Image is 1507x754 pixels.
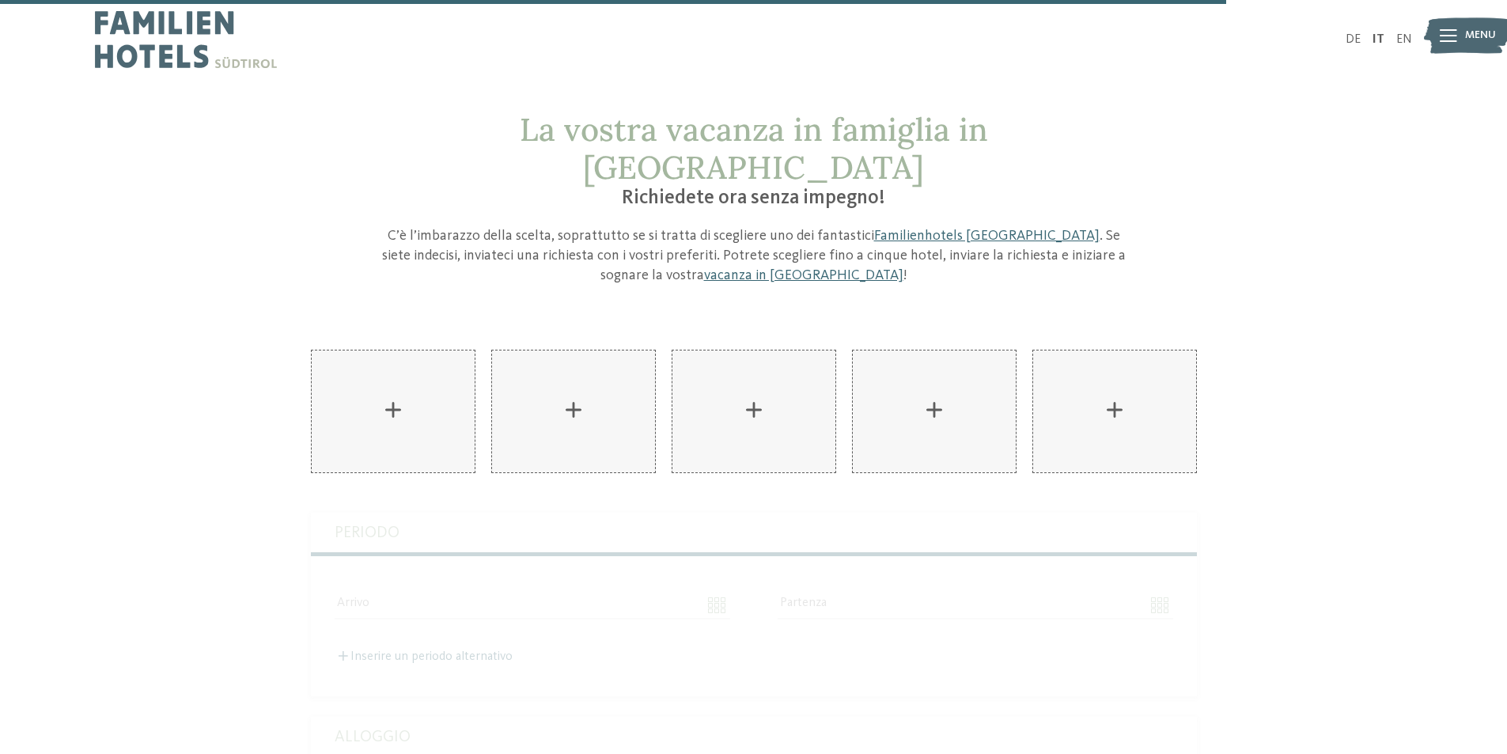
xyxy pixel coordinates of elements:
a: DE [1346,33,1361,46]
span: Richiedete ora senza impegno! [622,188,885,208]
p: C’è l’imbarazzo della scelta, soprattutto se si tratta di scegliere uno dei fantastici . Se siete... [378,226,1130,286]
a: EN [1396,33,1412,46]
a: vacanza in [GEOGRAPHIC_DATA] [704,268,903,282]
a: IT [1373,33,1384,46]
a: Familienhotels [GEOGRAPHIC_DATA] [874,229,1100,243]
span: Menu [1465,28,1496,44]
span: La vostra vacanza in famiglia in [GEOGRAPHIC_DATA] [520,109,988,188]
